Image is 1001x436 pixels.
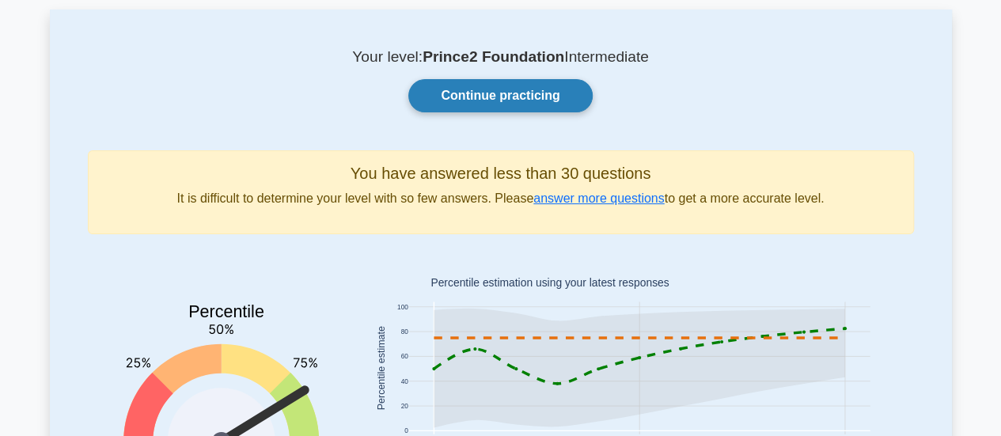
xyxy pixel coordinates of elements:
[400,328,408,336] text: 80
[101,164,901,183] h5: You have answered less than 30 questions
[423,48,564,65] b: Prince2 Foundation
[101,189,901,208] p: It is difficult to determine your level with so few answers. Please to get a more accurate level.
[400,402,408,410] text: 20
[408,79,592,112] a: Continue practicing
[396,303,408,311] text: 100
[88,47,914,66] p: Your level: Intermediate
[400,353,408,361] text: 60
[533,191,664,205] a: answer more questions
[400,377,408,385] text: 40
[375,326,386,410] text: Percentile estimate
[404,427,408,435] text: 0
[430,277,669,290] text: Percentile estimation using your latest responses
[188,302,264,321] text: Percentile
